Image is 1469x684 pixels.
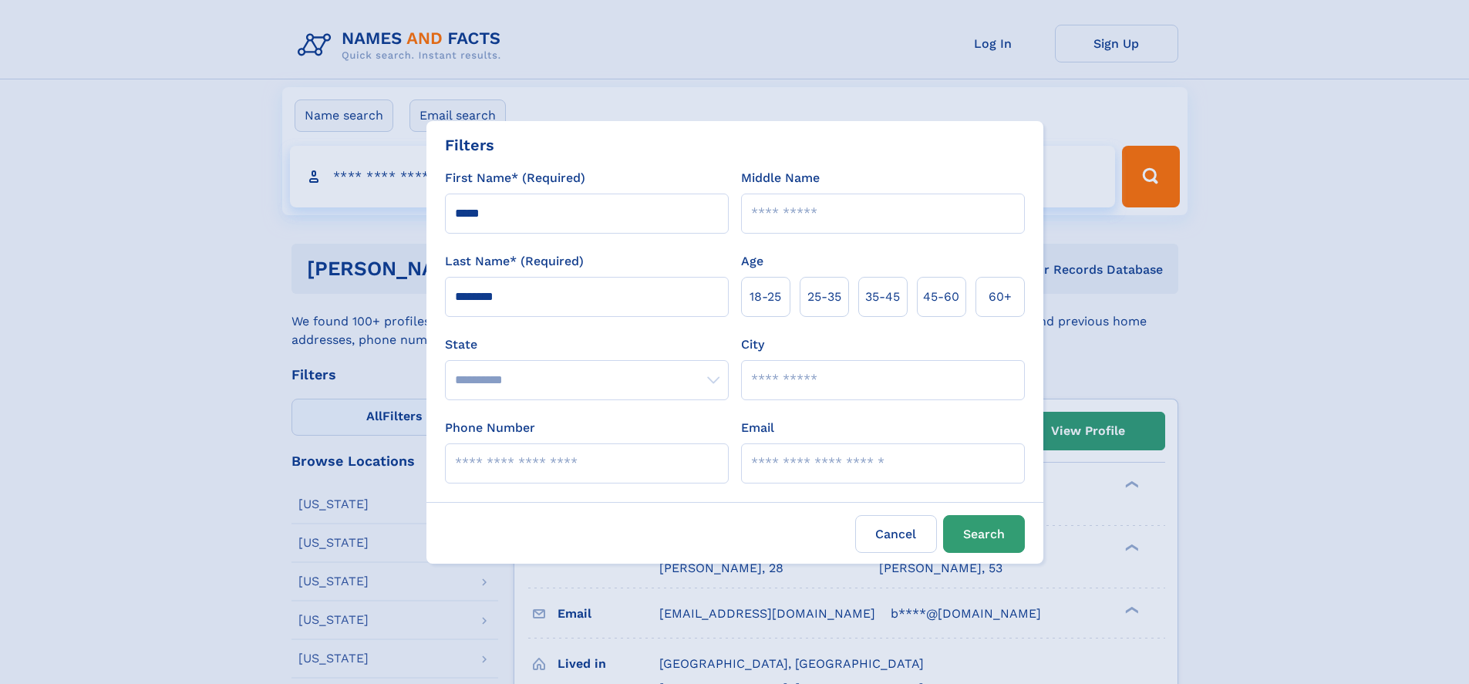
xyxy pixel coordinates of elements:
label: Cancel [855,515,937,553]
label: State [445,335,729,354]
div: Filters [445,133,494,157]
label: Email [741,419,774,437]
span: 60+ [989,288,1012,306]
label: Age [741,252,763,271]
label: Phone Number [445,419,535,437]
label: First Name* (Required) [445,169,585,187]
span: 25‑35 [807,288,841,306]
button: Search [943,515,1025,553]
span: 45‑60 [923,288,959,306]
label: Last Name* (Required) [445,252,584,271]
label: City [741,335,764,354]
span: 35‑45 [865,288,900,306]
label: Middle Name [741,169,820,187]
span: 18‑25 [750,288,781,306]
